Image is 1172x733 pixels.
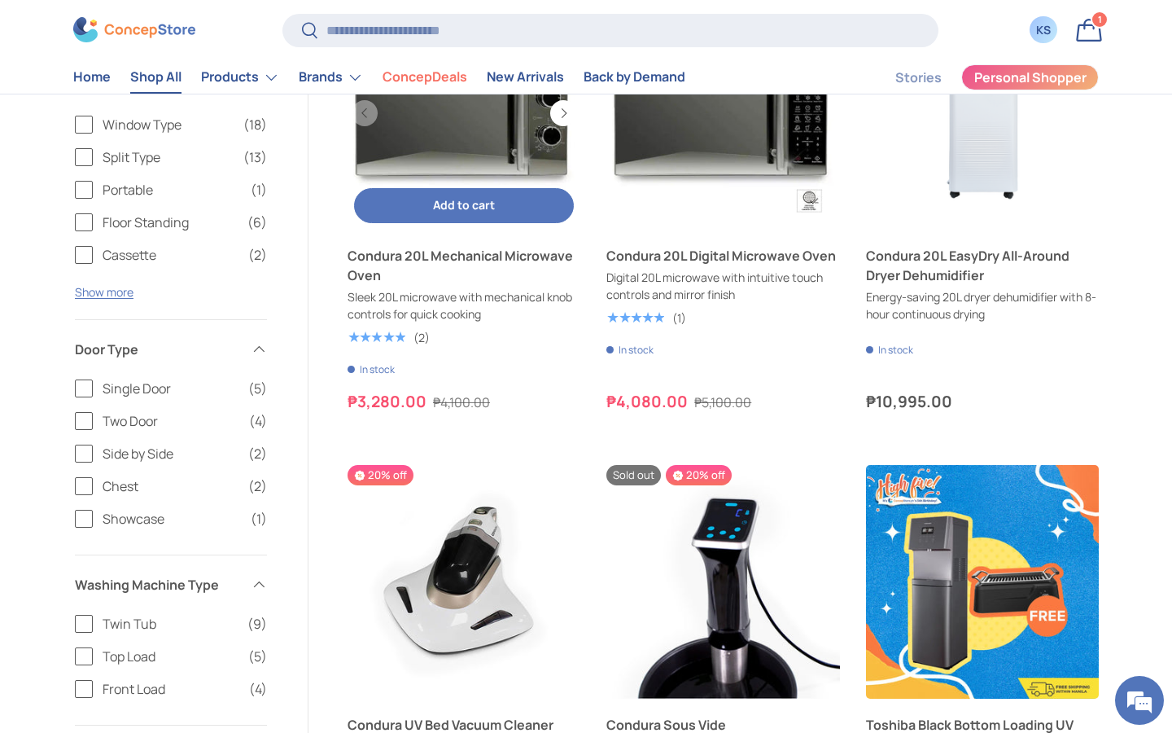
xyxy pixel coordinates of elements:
[103,115,234,134] span: Window Type
[103,509,241,529] span: Showcase
[606,465,661,485] span: Sold out
[75,340,241,359] span: Door Type
[191,61,289,94] summary: Products
[1025,12,1061,48] a: KS
[606,246,839,266] a: Condura 20L Digital Microwave Oven
[130,62,181,94] a: Shop All
[243,115,267,134] span: (18)
[103,647,238,666] span: Top Load
[354,188,574,223] button: Add to cart
[267,8,306,47] div: Minimize live chat window
[103,147,234,167] span: Split Type
[433,197,495,213] span: Add to cart
[248,647,267,666] span: (5)
[383,62,467,94] a: ConcepDeals
[8,445,310,502] textarea: Type your message and hit 'Enter'
[1098,14,1102,26] span: 1
[75,284,133,300] button: Show more
[248,444,267,463] span: (2)
[73,61,685,94] nav: Primary
[85,91,273,112] div: Chat with us now
[289,61,373,94] summary: Brands
[103,614,238,634] span: Twin Tub
[94,205,225,370] span: We're online!
[247,614,267,634] span: (9)
[974,72,1087,85] span: Personal Shopper
[243,147,267,167] span: (13)
[866,465,1099,698] a: Toshiba Black Bottom Loading UV Sterilization Water Dispenser
[895,62,942,94] a: Stories
[103,379,238,398] span: Single Door
[249,411,267,431] span: (4)
[248,245,267,265] span: (2)
[247,213,267,232] span: (6)
[666,465,732,485] span: 20% off
[866,246,1099,285] a: Condura 20L EasyDry All-Around Dryer Dehumidifier
[248,476,267,496] span: (2)
[251,509,267,529] span: (1)
[103,476,238,496] span: Chest
[75,320,267,379] summary: Door Type
[487,62,564,94] a: New Arrivals
[103,213,238,232] span: Floor Standing
[251,180,267,200] span: (1)
[75,575,241,595] span: Washing Machine Type
[73,62,111,94] a: Home
[103,180,241,200] span: Portable
[103,245,238,265] span: Cassette
[1034,22,1052,39] div: KS
[103,679,239,699] span: Front Load
[584,62,685,94] a: Back by Demand
[248,379,267,398] span: (5)
[103,444,238,463] span: Side by Side
[348,465,413,485] span: 20% off
[103,411,239,431] span: Two Door
[348,246,580,285] a: Condura 20L Mechanical Microwave Oven
[348,465,580,698] a: Condura UV Bed Vacuum Cleaner
[856,61,1099,94] nav: Secondary
[73,18,195,43] img: ConcepStore
[75,555,267,614] summary: Washing Machine Type
[249,679,267,699] span: (4)
[606,465,839,698] a: Condura Sous Vide
[961,64,1099,90] a: Personal Shopper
